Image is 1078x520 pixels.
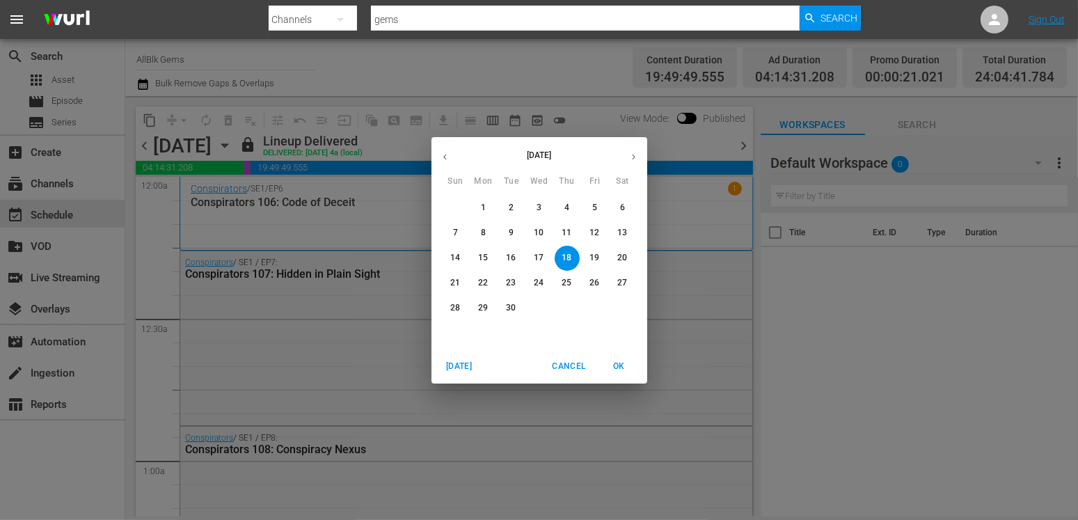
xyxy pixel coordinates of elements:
[610,196,635,221] button: 6
[534,277,544,289] p: 24
[499,296,524,321] button: 30
[610,221,635,246] button: 13
[589,252,599,264] p: 19
[534,227,544,239] p: 10
[443,296,468,321] button: 28
[471,196,496,221] button: 1
[589,277,599,289] p: 26
[33,3,100,36] img: ans4CAIJ8jUAAAAAAAAAAAAAAAAAAAAAAAAgQb4GAAAAAAAAAAAAAAAAAAAAAAAAJMjXAAAAAAAAAAAAAAAAAAAAAAAAgAT5G...
[617,227,627,239] p: 13
[506,277,516,289] p: 23
[8,11,25,28] span: menu
[582,175,608,189] span: Fri
[471,296,496,321] button: 29
[610,271,635,296] button: 27
[582,221,608,246] button: 12
[527,221,552,246] button: 10
[527,196,552,221] button: 3
[582,271,608,296] button: 26
[443,175,468,189] span: Sun
[546,355,591,378] button: Cancel
[509,227,514,239] p: 9
[450,302,460,314] p: 28
[555,221,580,246] button: 11
[478,252,488,264] p: 15
[481,202,486,214] p: 1
[562,252,571,264] p: 18
[597,355,642,378] button: OK
[564,202,569,214] p: 4
[821,6,857,31] span: Search
[552,359,585,374] span: Cancel
[589,227,599,239] p: 12
[478,277,488,289] p: 22
[555,271,580,296] button: 25
[527,175,552,189] span: Wed
[1029,14,1065,25] a: Sign Out
[478,302,488,314] p: 29
[555,175,580,189] span: Thu
[603,359,636,374] span: OK
[499,246,524,271] button: 16
[471,175,496,189] span: Mon
[582,246,608,271] button: 19
[582,196,608,221] button: 5
[443,246,468,271] button: 14
[592,202,597,214] p: 5
[453,227,458,239] p: 7
[471,221,496,246] button: 8
[620,202,625,214] p: 6
[555,246,580,271] button: 18
[443,221,468,246] button: 7
[562,227,571,239] p: 11
[537,202,541,214] p: 3
[617,252,627,264] p: 20
[506,302,516,314] p: 30
[459,149,620,161] p: [DATE]
[509,202,514,214] p: 2
[471,271,496,296] button: 22
[499,196,524,221] button: 2
[562,277,571,289] p: 25
[437,355,482,378] button: [DATE]
[499,221,524,246] button: 9
[499,271,524,296] button: 23
[443,271,468,296] button: 21
[443,359,476,374] span: [DATE]
[450,277,460,289] p: 21
[534,252,544,264] p: 17
[527,246,552,271] button: 17
[527,271,552,296] button: 24
[506,252,516,264] p: 16
[610,175,635,189] span: Sat
[499,175,524,189] span: Tue
[481,227,486,239] p: 8
[617,277,627,289] p: 27
[471,246,496,271] button: 15
[610,246,635,271] button: 20
[555,196,580,221] button: 4
[450,252,460,264] p: 14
